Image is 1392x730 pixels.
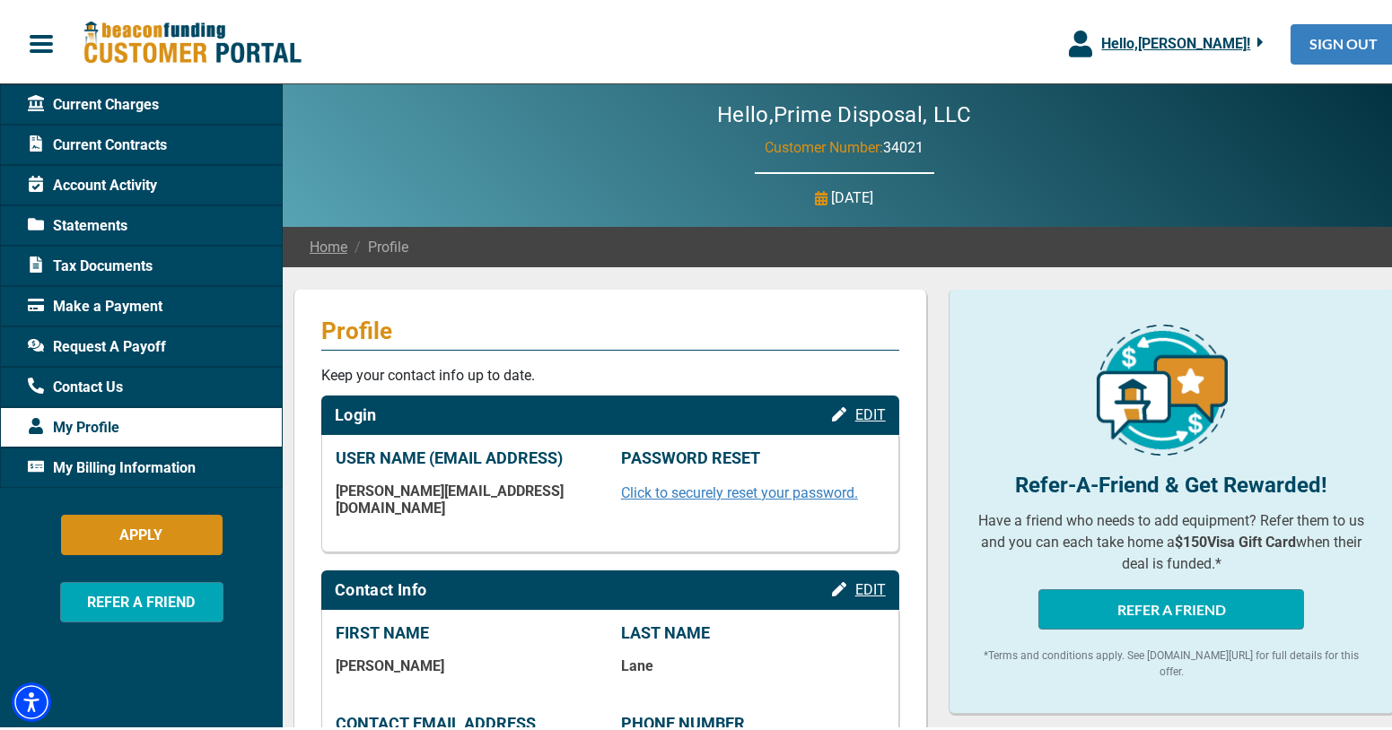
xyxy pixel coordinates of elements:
h2: Hello, Prime Disposal, LLC [663,99,1025,125]
span: Profile [347,233,408,255]
span: Tax Documents [28,252,153,274]
p: [PERSON_NAME] [336,654,600,671]
p: Refer-A-Friend & Get Rewarded! [976,465,1367,498]
span: Hello, [PERSON_NAME] ! [1101,31,1250,48]
span: Customer Number: [765,135,883,152]
p: *Terms and conditions apply. See [DOMAIN_NAME][URL] for full details for this offer. [976,644,1367,676]
span: EDIT [855,578,886,595]
span: Make a Payment [28,292,162,314]
span: Contact Us [28,373,123,395]
span: 34021 [883,135,924,152]
p: [PERSON_NAME][EMAIL_ADDRESS][DOMAIN_NAME] [336,479,600,513]
button: REFER A FRIEND [1038,586,1304,626]
p: Have a friend who needs to add equipment? Refer them to us and you can each take home a when thei... [976,507,1367,571]
h2: Contact Info [335,577,426,596]
span: Current Contracts [28,131,167,152]
span: My Billing Information [28,454,196,475]
span: Request A Payoff [28,333,166,354]
p: FIRST NAME [336,620,600,639]
p: PASSWORD RESET [621,445,885,465]
p: USER NAME (EMAIL ADDRESS) [336,445,600,465]
p: [DATE] [832,184,874,205]
p: Profile [321,313,899,342]
h2: Login [335,402,377,421]
span: Account Activity [28,171,157,193]
button: REFER A FRIEND [60,578,223,619]
div: Accessibility Menu [12,679,51,718]
span: My Profile [28,413,119,435]
img: Beacon Funding Customer Portal Logo [83,17,302,63]
a: Click to securely reset your password. [621,481,858,498]
p: LAST NAME [621,620,885,639]
p: Keep your contact info up to date. [321,361,899,383]
p: PHONE NUMBER [621,710,885,730]
b: $150 Visa Gift Card [1175,530,1296,547]
p: CONTACT EMAIL ADDRESS [336,710,600,730]
a: Home [310,233,347,255]
button: APPLY [61,511,223,552]
span: Current Charges [28,91,159,112]
p: Lane [621,654,885,671]
span: Statements [28,212,127,233]
img: refer-a-friend-icon.png [1097,321,1228,452]
span: EDIT [855,403,886,420]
